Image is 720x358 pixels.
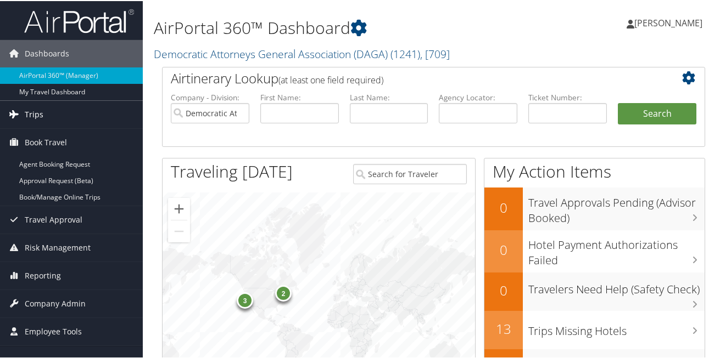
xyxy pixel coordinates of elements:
a: [PERSON_NAME] [627,5,713,38]
div: 3 [237,291,253,308]
h2: Airtinerary Lookup [171,68,651,87]
label: Ticket Number: [528,91,607,102]
button: Zoom out [168,219,190,241]
h2: 0 [484,197,523,216]
a: 0Hotel Payment Authorizations Failed [484,229,705,271]
a: 13Trips Missing Hotels [484,310,705,348]
a: Democratic Attorneys General Association (DAGA) [154,46,450,60]
span: Employee Tools [25,317,82,344]
label: First Name: [260,91,339,102]
button: Search [618,102,696,124]
h3: Trips Missing Hotels [528,317,705,338]
span: Trips [25,100,43,127]
span: ( 1241 ) [390,46,420,60]
a: 0Travelers Need Help (Safety Check) [484,271,705,310]
label: Last Name: [350,91,428,102]
span: Reporting [25,261,61,288]
input: Search for Traveler [353,163,467,183]
span: [PERSON_NAME] [634,16,702,28]
span: Book Travel [25,128,67,155]
img: airportal-logo.png [24,7,134,33]
h1: My Action Items [484,159,705,182]
button: Zoom in [168,197,190,219]
span: Company Admin [25,289,86,316]
h3: Travelers Need Help (Safety Check) [528,275,705,296]
h2: 0 [484,280,523,299]
a: 0Travel Approvals Pending (Advisor Booked) [484,186,705,229]
h2: 13 [484,319,523,337]
span: Dashboards [25,39,69,66]
h2: 0 [484,240,523,258]
span: (at least one field required) [278,73,383,85]
span: Travel Approval [25,205,82,232]
span: Risk Management [25,233,91,260]
h1: Traveling [DATE] [171,159,293,182]
h3: Hotel Payment Authorizations Failed [528,231,705,267]
label: Agency Locator: [439,91,517,102]
h1: AirPortal 360™ Dashboard [154,15,527,38]
div: 2 [275,284,292,300]
span: , [ 709 ] [420,46,450,60]
h3: Travel Approvals Pending (Advisor Booked) [528,189,705,225]
label: Company - Division: [171,91,249,102]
